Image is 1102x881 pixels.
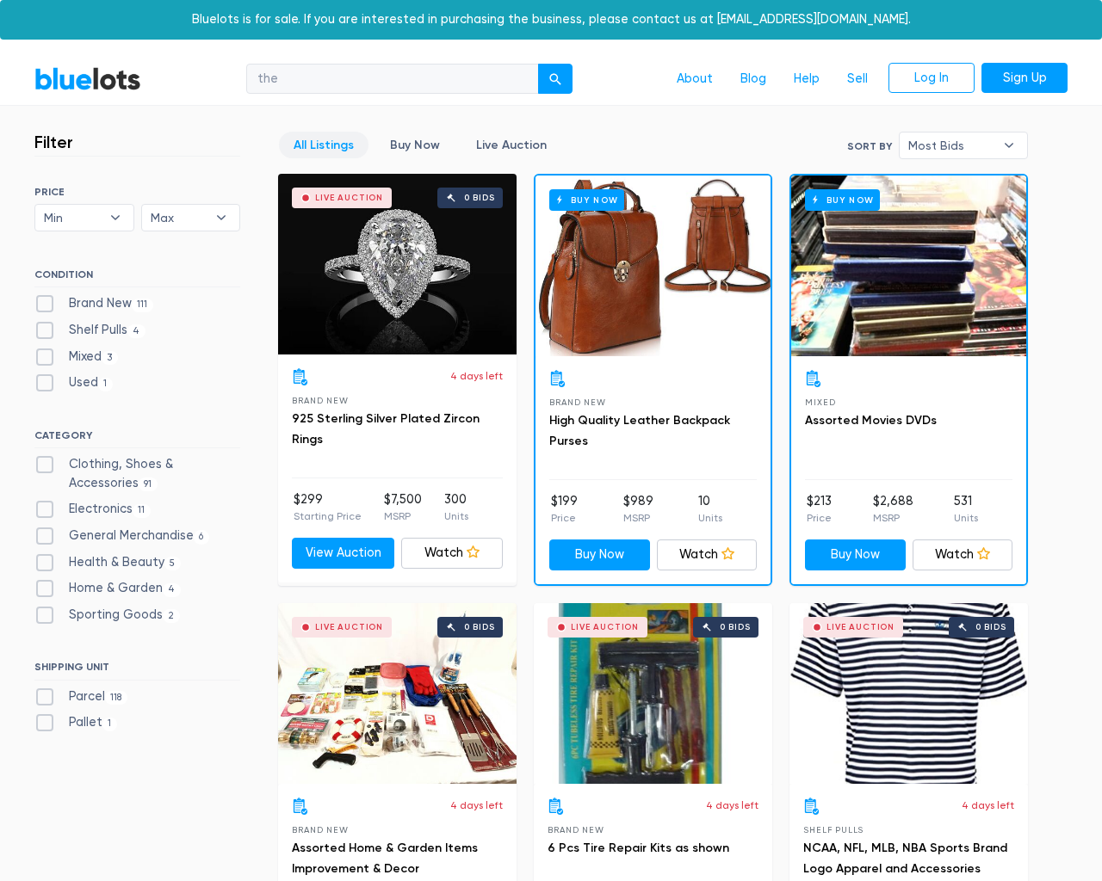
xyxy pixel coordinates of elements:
[315,194,383,202] div: Live Auction
[34,268,240,287] h6: CONDITION
[34,661,240,680] h6: SHIPPING UNIT
[139,477,158,491] span: 91
[534,603,772,784] a: Live Auction 0 bids
[536,176,771,356] a: Buy Now
[34,132,73,152] h3: Filter
[34,429,240,448] h6: CATEGORY
[789,603,1028,784] a: Live Auction 0 bids
[464,623,495,631] div: 0 bids
[194,530,209,544] span: 6
[913,539,1013,570] a: Watch
[720,623,751,631] div: 0 bids
[292,825,348,835] span: Brand New
[464,194,495,202] div: 0 bids
[444,490,468,525] li: 300
[991,132,1027,158] b: ▾
[203,205,239,231] b: ▾
[98,378,113,391] span: 1
[34,66,141,91] a: BlueLots
[44,205,101,231] span: Min
[34,553,181,572] label: Health & Beauty
[34,348,118,367] label: Mixed
[34,687,127,706] label: Parcel
[450,798,503,813] p: 4 days left
[384,508,422,524] p: MSRP
[549,539,650,570] a: Buy Now
[962,798,1014,813] p: 4 days left
[133,504,151,518] span: 11
[548,841,729,855] a: 6 Pcs Tire Repair Kits as shown
[34,455,240,492] label: Clothing, Shoes & Accessories
[278,603,517,784] a: Live Auction 0 bids
[727,63,780,95] a: Blog
[163,583,181,597] span: 4
[444,508,468,524] p: Units
[657,539,758,570] a: Watch
[954,510,978,526] p: Units
[294,490,362,525] li: $299
[791,176,1026,356] a: Buy Now
[548,825,604,835] span: Brand New
[981,63,1068,94] a: Sign Up
[292,411,480,447] a: 925 Sterling Silver Plated Zircon Rings
[803,825,864,835] span: Shelf Pulls
[805,189,880,211] h6: Buy Now
[698,492,722,527] li: 10
[164,557,181,570] span: 5
[551,492,578,527] li: $199
[151,205,207,231] span: Max
[873,510,913,526] p: MSRP
[34,373,113,392] label: Used
[102,351,118,365] span: 3
[805,413,937,428] a: Assorted Movies DVDs
[105,691,127,705] span: 118
[833,63,882,95] a: Sell
[34,527,209,545] label: General Merchandise
[294,508,362,524] p: Starting Price
[571,623,639,631] div: Live Auction
[888,63,975,94] a: Log In
[698,510,722,526] p: Units
[34,294,153,313] label: Brand New
[805,539,906,570] a: Buy Now
[315,623,383,631] div: Live Auction
[375,132,455,158] a: Buy Now
[805,397,835,407] span: Mixed
[34,186,240,198] h6: PRICE
[847,139,892,154] label: Sort By
[803,841,1007,876] a: NCAA, NFL, MLB, NBA Sports Brand Logo Apparel and Accessories
[132,299,153,312] span: 111
[34,579,181,598] label: Home & Garden
[807,492,832,527] li: $213
[549,189,624,211] h6: Buy Now
[975,623,1006,631] div: 0 bids
[551,510,578,526] p: Price
[246,64,539,95] input: Search for inventory
[663,63,727,95] a: About
[826,623,895,631] div: Live Auction
[292,538,394,569] a: View Auction
[34,606,180,625] label: Sporting Goods
[908,132,994,158] span: Most Bids
[34,321,145,340] label: Shelf Pulls
[102,718,117,731] span: 1
[163,609,180,623] span: 2
[549,413,730,448] a: High Quality Leather Backpack Purses
[549,397,605,407] span: Brand New
[292,396,348,405] span: Brand New
[623,510,653,526] p: MSRP
[292,841,478,876] a: Assorted Home & Garden Items Improvement & Decor
[384,490,422,525] li: $7,500
[706,798,758,813] p: 4 days left
[401,538,504,569] a: Watch
[279,132,368,158] a: All Listings
[34,713,117,732] label: Pallet
[780,63,833,95] a: Help
[127,324,145,338] span: 4
[461,132,561,158] a: Live Auction
[807,510,832,526] p: Price
[450,368,503,384] p: 4 days left
[97,205,133,231] b: ▾
[954,492,978,527] li: 531
[34,500,151,519] label: Electronics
